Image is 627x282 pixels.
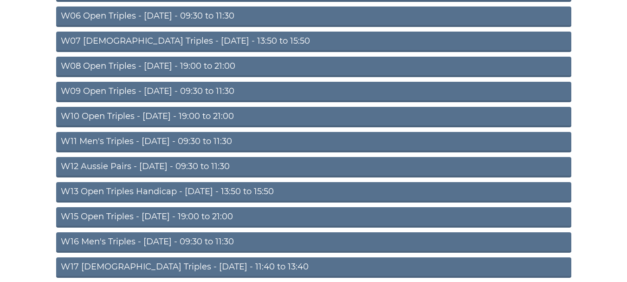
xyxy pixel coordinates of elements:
a: W15 Open Triples - [DATE] - 19:00 to 21:00 [56,207,571,228]
a: W06 Open Triples - [DATE] - 09:30 to 11:30 [56,7,571,27]
a: W10 Open Triples - [DATE] - 19:00 to 21:00 [56,107,571,127]
a: W12 Aussie Pairs - [DATE] - 09:30 to 11:30 [56,157,571,177]
a: W07 [DEMOGRAPHIC_DATA] Triples - [DATE] - 13:50 to 15:50 [56,32,571,52]
a: W17 [DEMOGRAPHIC_DATA] Triples - [DATE] - 11:40 to 13:40 [56,257,571,278]
a: W09 Open Triples - [DATE] - 09:30 to 11:30 [56,82,571,102]
a: W13 Open Triples Handicap - [DATE] - 13:50 to 15:50 [56,182,571,203]
a: W16 Men's Triples - [DATE] - 09:30 to 11:30 [56,232,571,253]
a: W11 Men's Triples - [DATE] - 09:30 to 11:30 [56,132,571,152]
a: W08 Open Triples - [DATE] - 19:00 to 21:00 [56,57,571,77]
